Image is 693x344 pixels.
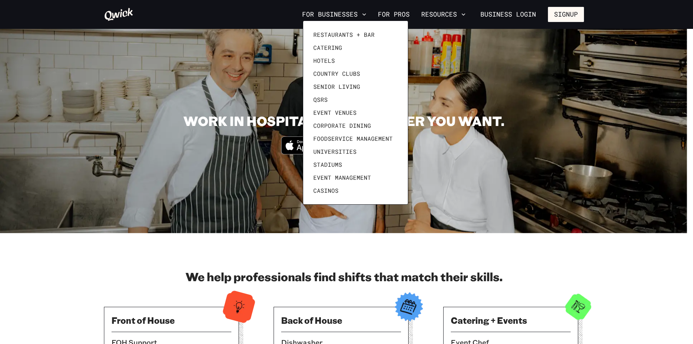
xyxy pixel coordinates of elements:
[313,161,342,168] span: Stadiums
[313,174,371,181] span: Event Management
[313,31,375,38] span: Restaurants + Bar
[313,148,357,155] span: Universities
[313,83,360,90] span: Senior Living
[313,109,357,116] span: Event Venues
[313,96,328,103] span: QSRs
[313,122,371,129] span: Corporate Dining
[313,70,360,77] span: Country Clubs
[313,135,393,142] span: Foodservice Management
[313,44,342,51] span: Catering
[313,57,335,64] span: Hotels
[313,187,339,194] span: Casinos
